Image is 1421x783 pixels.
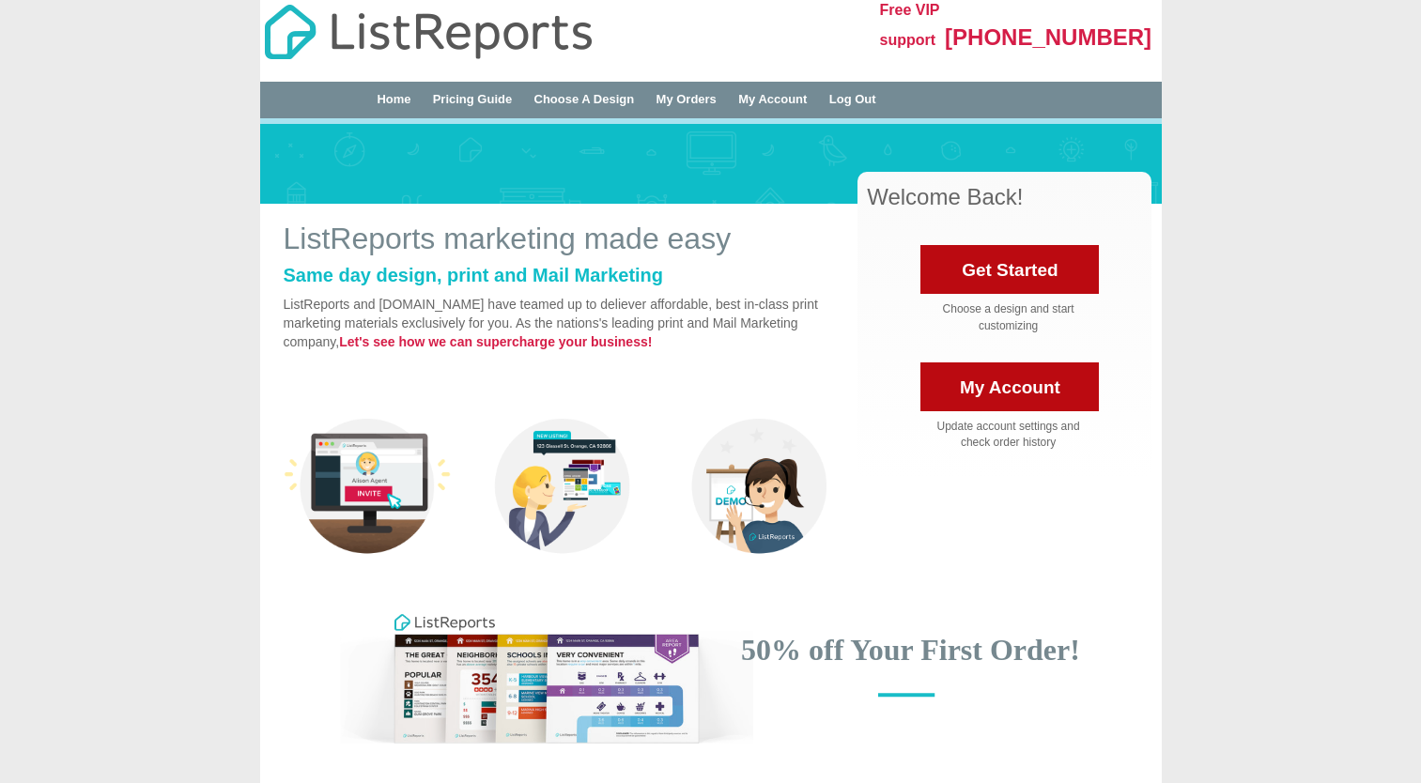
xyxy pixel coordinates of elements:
img: sample-2.png [479,402,647,570]
div: Choose a design and start customizing [910,301,1106,333]
div: Update account settings and check order history [910,419,1106,451]
span: [PHONE_NUMBER] [945,24,1151,50]
h1: 50% off Your First Order! [725,634,1097,667]
h3: Welcome Back! [867,185,1151,209]
a: Get Started [920,245,1099,294]
a: My Orders [656,92,717,106]
p: ListReports and [DOMAIN_NAME] have teamed up to deliever affordable, best in-class print marketin... [284,295,844,351]
a: Pricing Guide [433,92,513,106]
a: Home [377,92,410,106]
img: sample-1.png [284,402,452,570]
strong: Let's see how we can supercharge your business! [339,334,652,349]
h2: Same day design, print and Mail Marketing [284,265,844,285]
a: Log Out [829,92,876,106]
a: Choose A Design [534,92,635,106]
span: Free VIP support [880,2,940,48]
img: sample-3.png [675,402,843,570]
a: My Account [920,362,1099,411]
a: My Account [738,92,807,106]
h1: ListReports marketing made easy [284,223,844,255]
img: line.png [871,686,942,704]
